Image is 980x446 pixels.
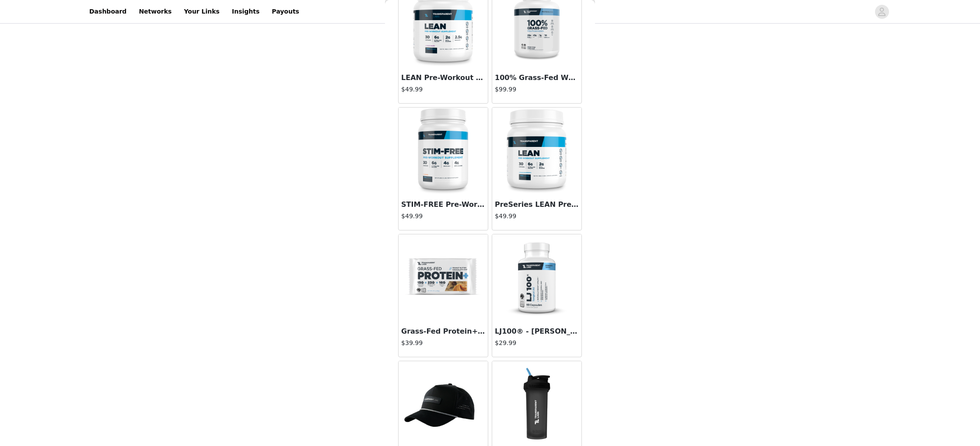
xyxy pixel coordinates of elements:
h4: $49.99 [401,212,485,221]
h3: LEAN Pre-Workout (Limited Flavors) [401,73,485,83]
img: PreSeries LEAN Pre-Workout V3 (Limited Flavors) [493,108,581,195]
div: avatar [878,5,886,19]
h4: $49.99 [401,85,485,94]
h4: $29.99 [495,338,579,348]
h4: $49.99 [495,212,579,221]
h3: PreSeries LEAN Pre-Workout V3 (Limited Flavors) [495,199,579,210]
a: Payouts [266,2,304,21]
a: Networks [133,2,177,21]
h3: Grass-Fed Protein+ Bars [401,326,485,337]
a: Your Links [178,2,225,21]
img: STIM-FREE Pre-Workout (Limited Flavors) [399,108,487,195]
h3: STIM-FREE Pre-Workout (Limited Flavors) [401,199,485,210]
h3: 100% Grass-Fed Whey Protein Isolate - 4LB [495,73,579,83]
a: Insights [227,2,265,21]
h4: $99.99 [495,85,579,94]
img: LJ100® - Tongkat Ali [493,234,581,322]
h3: LJ100® - [PERSON_NAME] [495,326,579,337]
a: Dashboard [84,2,132,21]
img: Grass-Fed Protein+ Bars [399,234,487,322]
h4: $39.99 [401,338,485,348]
